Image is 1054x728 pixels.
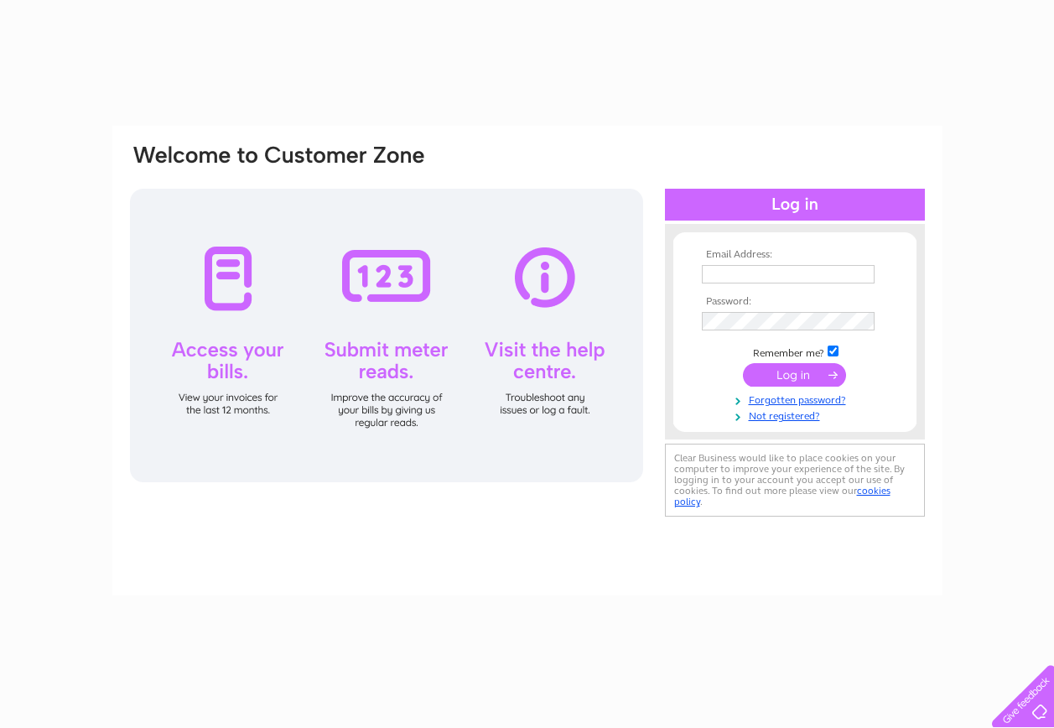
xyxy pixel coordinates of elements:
[674,485,890,507] a: cookies policy
[698,249,892,261] th: Email Address:
[665,444,925,517] div: Clear Business would like to place cookies on your computer to improve your experience of the sit...
[698,296,892,308] th: Password:
[702,391,892,407] a: Forgotten password?
[698,343,892,360] td: Remember me?
[702,407,892,423] a: Not registered?
[743,363,846,387] input: Submit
